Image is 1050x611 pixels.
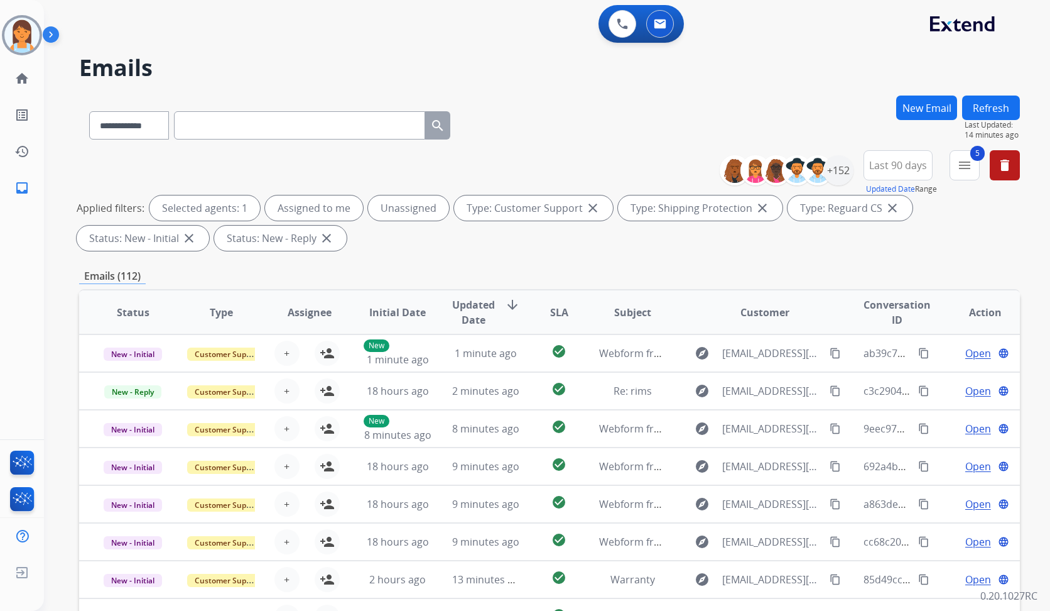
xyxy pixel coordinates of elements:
mat-icon: language [998,498,1009,510]
mat-icon: explore [695,459,710,474]
span: + [284,497,290,512]
div: Status: New - Reply [214,226,347,251]
span: 2 minutes ago [452,384,519,398]
span: 5 [970,146,985,161]
mat-icon: close [885,201,900,216]
span: New - Initial [104,423,162,436]
span: + [284,346,290,361]
button: + [274,341,300,366]
span: 18 hours ago [367,460,429,473]
mat-icon: person_add [320,572,335,587]
span: New - Initial [104,461,162,474]
span: 2 hours ago [369,573,426,586]
button: + [274,567,300,592]
button: + [274,378,300,404]
span: [EMAIL_ADDRESS][DOMAIN_NAME] [722,421,823,436]
span: 9 minutes ago [452,497,519,511]
div: Unassigned [368,195,449,221]
span: 18 hours ago [367,535,429,549]
span: 9 minutes ago [452,460,519,473]
span: Customer Support [187,348,269,361]
span: New - Reply [104,385,161,399]
p: 0.20.1027RC [980,588,1037,603]
mat-icon: explore [695,572,710,587]
mat-icon: check_circle [551,570,566,585]
span: Open [965,459,991,474]
span: 14 minutes ago [965,130,1020,140]
span: Updated Date [452,297,495,328]
span: Conversation ID [863,297,931,328]
mat-icon: arrow_downward [505,297,520,312]
mat-icon: language [998,385,1009,397]
mat-icon: explore [695,346,710,361]
mat-icon: language [998,348,1009,359]
mat-icon: content_copy [830,385,841,397]
mat-icon: person_add [320,346,335,361]
span: Assignee [288,305,332,320]
span: SLA [550,305,568,320]
span: New - Initial [104,348,162,361]
mat-icon: close [585,201,600,216]
button: + [274,454,300,479]
button: 5 [950,150,980,180]
mat-icon: content_copy [830,461,841,472]
span: Customer Support [187,423,269,436]
mat-icon: delete [997,158,1012,173]
mat-icon: person_add [320,383,335,399]
span: Type [210,305,233,320]
mat-icon: explore [695,421,710,436]
button: Updated Date [866,184,915,194]
mat-icon: content_copy [830,574,841,585]
mat-icon: explore [695,534,710,549]
div: Type: Shipping Protection [618,195,782,221]
p: New [364,415,389,427]
mat-icon: explore [695,497,710,512]
span: Webform from [EMAIL_ADDRESS][DOMAIN_NAME] on [DATE] [599,346,884,360]
span: [EMAIL_ADDRESS][DOMAIN_NAME] [722,572,823,587]
span: 8 minutes ago [452,422,519,436]
span: Open [965,421,991,436]
mat-icon: content_copy [918,574,929,585]
span: Open [965,383,991,399]
span: Open [965,346,991,361]
span: New - Initial [104,536,162,549]
span: + [284,421,290,436]
span: + [284,459,290,474]
button: + [274,492,300,517]
div: +152 [823,155,853,185]
span: Last Updated: [965,120,1020,130]
span: 1 minute ago [455,346,517,360]
mat-icon: language [998,461,1009,472]
th: Action [932,290,1020,334]
span: + [284,534,290,549]
mat-icon: search [430,118,445,133]
span: + [284,383,290,399]
button: Refresh [962,96,1020,120]
span: 1 minute ago [367,353,429,366]
span: Status [117,305,149,320]
span: 18 hours ago [367,497,429,511]
mat-icon: person_add [320,421,335,436]
span: [EMAIL_ADDRESS][DOMAIN_NAME] [722,383,823,399]
mat-icon: language [998,536,1009,548]
span: Customer [740,305,789,320]
mat-icon: content_copy [918,348,929,359]
mat-icon: menu [957,158,972,173]
span: Last 90 days [869,163,927,168]
span: 9 minutes ago [452,535,519,549]
span: Range [866,184,937,194]
mat-icon: list_alt [14,107,30,123]
button: + [274,416,300,441]
span: a863deb0-ff5c-4bdb-bff5-455cefaf38c6 [863,497,1045,511]
p: New [364,339,389,352]
mat-icon: language [998,574,1009,585]
span: Customer Support [187,461,269,474]
span: Warranty [610,573,655,586]
mat-icon: person_add [320,497,335,512]
mat-icon: check_circle [551,457,566,472]
span: + [284,572,290,587]
img: avatar [4,18,40,53]
mat-icon: check_circle [551,495,566,510]
mat-icon: explore [695,383,710,399]
mat-icon: check_circle [551,382,566,397]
